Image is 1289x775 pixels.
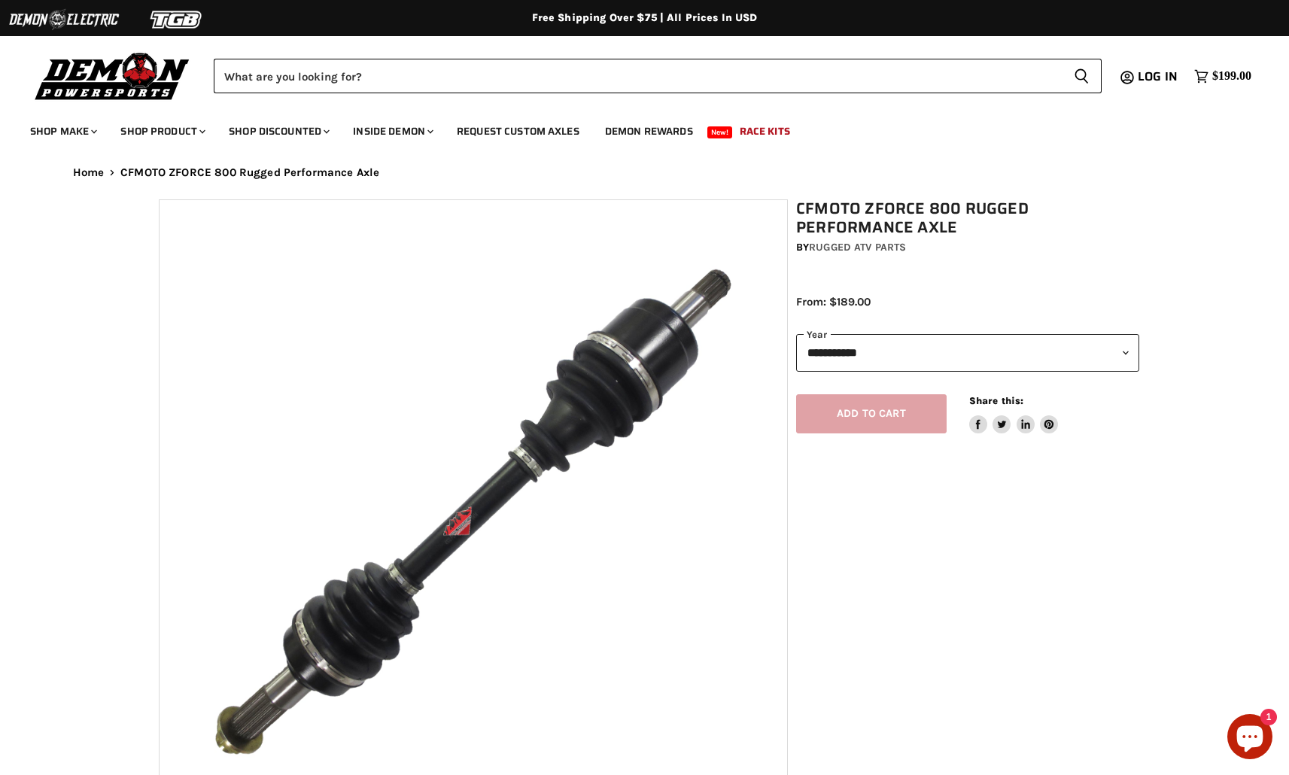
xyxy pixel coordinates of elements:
[969,394,1059,434] aside: Share this:
[342,116,442,147] a: Inside Demon
[217,116,339,147] a: Shop Discounted
[8,5,120,34] img: Demon Electric Logo 2
[1062,59,1102,93] button: Search
[707,126,733,138] span: New!
[214,59,1062,93] input: Search
[19,110,1248,147] ul: Main menu
[969,395,1023,406] span: Share this:
[796,295,871,308] span: From: $189.00
[1131,70,1187,84] a: Log in
[43,166,1247,179] nav: Breadcrumbs
[43,11,1247,25] div: Free Shipping Over $75 | All Prices In USD
[728,116,801,147] a: Race Kits
[796,199,1139,237] h1: CFMOTO ZFORCE 800 Rugged Performance Axle
[120,166,379,179] span: CFMOTO ZFORCE 800 Rugged Performance Axle
[30,49,195,102] img: Demon Powersports
[120,5,233,34] img: TGB Logo 2
[594,116,704,147] a: Demon Rewards
[1212,69,1251,84] span: $199.00
[214,59,1102,93] form: Product
[796,239,1139,256] div: by
[19,116,106,147] a: Shop Make
[1223,714,1277,763] inbox-online-store-chat: Shopify online store chat
[445,116,591,147] a: Request Custom Axles
[796,334,1139,371] select: year
[1138,67,1178,86] span: Log in
[809,241,906,254] a: Rugged ATV Parts
[109,116,214,147] a: Shop Product
[1187,65,1259,87] a: $199.00
[73,166,105,179] a: Home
